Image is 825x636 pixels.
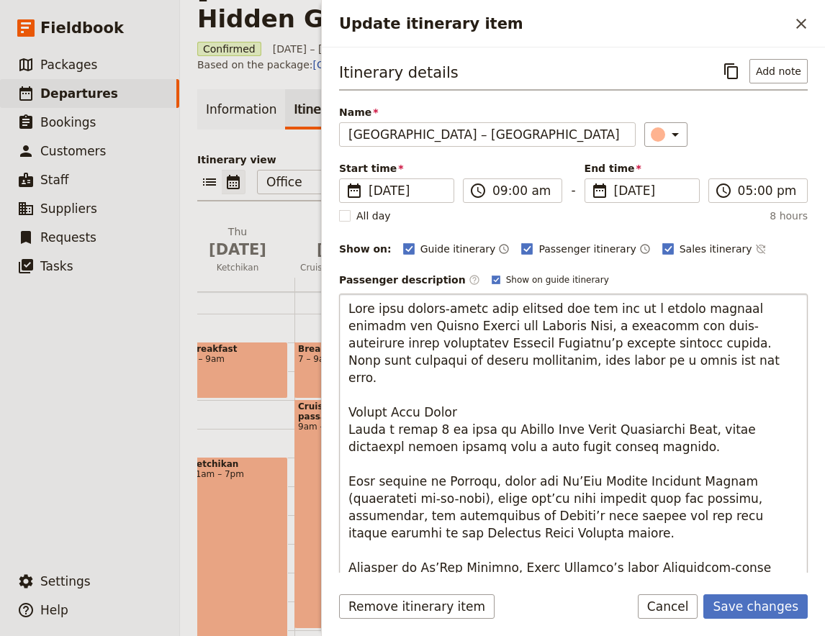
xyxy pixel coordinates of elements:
[273,42,353,56] span: [DATE] – [DATE]
[770,209,808,223] span: 8 hours
[538,242,636,256] span: Passenger itinerary
[738,182,798,199] input: ​
[591,182,608,199] span: ​
[190,459,284,469] span: Ketchikan
[571,181,575,203] span: -
[492,182,553,199] input: ​
[420,242,496,256] span: Guide itinerary
[40,58,97,72] span: Packages
[294,342,396,399] div: Breakfast7 – 9am
[339,161,454,176] span: Start time
[469,274,480,286] span: ​
[197,170,222,194] button: List view
[186,224,294,278] button: Thu [DATE]Ketchikan
[639,240,651,258] button: Time shown on passenger itinerary
[585,161,700,176] span: End time
[40,259,73,273] span: Tasks
[190,344,284,354] span: Breakfast
[186,262,289,273] span: Ketchikan
[222,170,245,194] button: Calendar view
[298,422,392,432] span: 9am – 5pm
[197,42,261,56] span: Confirmed
[498,240,510,258] button: Time shown on guide itinerary
[356,209,391,223] span: All day
[190,354,284,364] span: 7 – 9am
[40,230,96,245] span: Requests
[40,201,97,216] span: Suppliers
[40,574,91,589] span: Settings
[298,354,392,364] span: 7 – 9am
[197,58,546,72] span: Based on the package:
[40,603,68,617] span: Help
[680,242,752,256] span: Sales itinerary
[339,13,789,35] h2: Update itinerary item
[719,59,744,83] button: Copy itinerary item
[339,242,392,256] div: Show on:
[294,399,396,629] div: Cruising the inside passage9am – 5pm
[755,240,767,258] button: Time not shown on sales itinerary
[186,342,288,399] div: Breakfast7 – 9am
[40,86,118,101] span: Departures
[192,224,283,260] h2: Thu
[285,89,354,130] a: Itinerary
[644,122,687,147] button: ​
[339,594,495,619] button: Remove itinerary item
[40,17,124,39] span: Fieldbook
[192,239,283,260] span: [DATE]
[298,401,392,422] span: Cruising the inside passage
[339,122,636,147] input: Name
[346,182,363,199] span: ​
[614,182,690,199] span: [DATE]
[40,173,69,187] span: Staff
[298,344,392,354] span: Breakfast
[197,89,285,130] a: Information
[197,153,808,167] p: Itinerary view
[313,59,546,71] a: [GEOGRAPHIC_DATA] And [US_STATE] 20 Days
[190,469,284,479] span: 11am – 7pm
[506,274,609,286] span: Show on guide itinerary
[339,62,459,83] h3: Itinerary details
[339,105,636,119] span: Name
[749,59,808,83] button: Add note
[652,126,684,143] div: ​
[469,182,487,199] span: ​
[339,273,480,287] label: Passenger description
[40,115,96,130] span: Bookings
[703,594,808,619] button: Save changes
[638,594,698,619] button: Cancel
[715,182,732,199] span: ​
[40,144,106,158] span: Customers
[789,12,813,36] button: Close drawer
[369,182,445,199] span: [DATE]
